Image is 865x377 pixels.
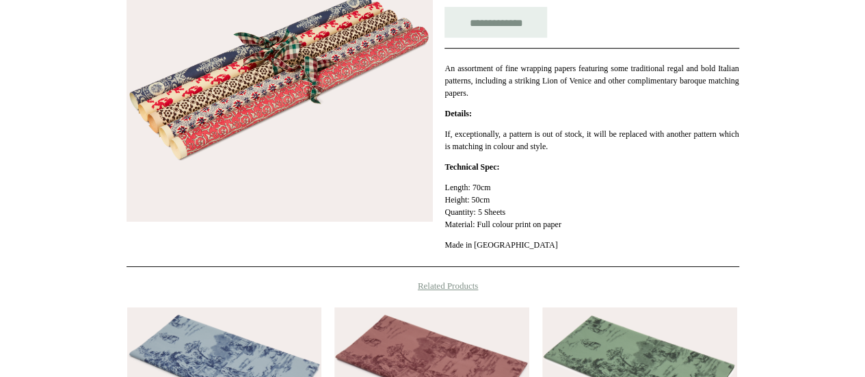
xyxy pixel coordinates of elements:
strong: Technical Spec: [444,162,499,172]
h4: Related Products [91,281,775,291]
p: Length: 70cm Height: 50cm Quantity: 5 Sheets Material: Full colour print on paper [444,181,738,231]
p: An assortment of fine wrapping papers featuring some traditional regal and bold Italian patterns,... [444,62,738,99]
strong: Details: [444,109,471,118]
p: Made in [GEOGRAPHIC_DATA] [444,239,738,251]
p: If, exceptionally, a pattern is out of stock, it will be replaced with another pattern which is m... [444,128,738,153]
